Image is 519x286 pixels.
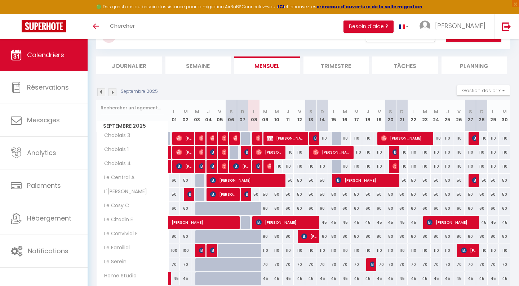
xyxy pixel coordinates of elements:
span: [PERSON_NAME] [210,244,214,257]
div: 50 [180,174,191,187]
abbr: D [241,108,244,115]
div: 110 [419,146,431,159]
div: 80 [271,230,283,243]
span: Le Citadin E [98,216,135,224]
div: 60 [259,202,271,215]
span: Le Central A [98,174,136,182]
div: 110 [431,132,442,145]
div: 110 [316,132,328,145]
div: 60 [385,202,396,215]
div: 50 [408,188,419,201]
abbr: J [287,108,289,115]
abbr: L [253,108,255,115]
div: 100 [169,244,180,257]
div: 110 [316,244,328,257]
span: [PERSON_NAME] [210,145,214,159]
abbr: M [263,108,267,115]
abbr: M [343,108,347,115]
div: 50 [362,188,374,201]
div: 80 [396,230,408,243]
div: 60 [294,202,305,215]
div: 110 [373,244,385,257]
th: 02 [180,100,191,132]
abbr: D [320,108,324,115]
div: 110 [259,244,271,257]
span: Calendriers [27,50,64,59]
th: 15 [328,100,340,132]
th: 11 [283,100,294,132]
div: 110 [351,146,362,159]
div: 45 [396,216,408,229]
div: 50 [488,174,499,187]
div: 110 [351,160,362,173]
div: 80 [169,230,180,243]
div: 80 [373,230,385,243]
div: 50 [476,174,488,187]
div: 50 [271,188,283,201]
strong: créneaux d'ouverture de la salle migration [316,4,422,10]
th: 26 [453,100,465,132]
div: 110 [396,146,408,159]
span: [PERSON_NAME] [336,173,397,187]
div: 45 [373,216,385,229]
div: 60 [499,202,510,215]
div: 110 [373,146,385,159]
span: [PERSON_NAME] [199,145,203,159]
span: [PERSON_NAME] [222,131,226,145]
span: Messages [27,115,60,124]
div: 110 [340,160,351,173]
a: [PERSON_NAME] [169,216,180,230]
abbr: J [207,108,210,115]
div: 110 [328,244,340,257]
div: 60 [283,202,294,215]
th: 03 [191,100,203,132]
li: Planning [442,56,507,74]
div: 110 [442,244,453,257]
div: 50 [373,188,385,201]
img: logout [502,22,511,31]
span: Le Convivial F [98,230,139,238]
div: 110 [499,132,510,145]
div: 60 [328,202,340,215]
th: 10 [271,100,283,132]
span: [PERSON_NAME] [256,159,260,173]
span: [PERSON_NAME] [472,131,476,145]
div: 80 [453,230,465,243]
th: 28 [476,100,488,132]
div: 110 [453,146,465,159]
div: 110 [408,244,419,257]
span: [PERSON_NAME] [233,131,237,145]
div: 110 [431,244,442,257]
th: 29 [488,100,499,132]
span: [PERSON_NAME] [210,159,214,173]
div: 50 [476,188,488,201]
div: 50 [248,188,260,201]
div: 60 [488,202,499,215]
div: 45 [316,216,328,229]
div: 60 [180,202,191,215]
span: [PERSON_NAME] [313,131,317,145]
div: 110 [283,146,294,159]
abbr: D [480,108,484,115]
div: 60 [316,202,328,215]
div: 110 [271,160,283,173]
div: 50 [442,188,453,201]
div: 110 [294,244,305,257]
th: 04 [203,100,214,132]
abbr: L [492,108,494,115]
img: Super Booking [22,20,66,32]
li: Mensuel [234,56,300,74]
span: Le Cosy C [98,202,131,210]
div: 110 [442,146,453,159]
abbr: L [333,108,335,115]
div: 50 [488,188,499,201]
div: 60 [351,202,362,215]
li: Trimestre [303,56,369,74]
div: 50 [294,174,305,187]
abbr: M [434,108,438,115]
div: 80 [431,230,442,243]
div: 110 [305,160,317,173]
div: 110 [499,146,510,159]
div: 60 [419,202,431,215]
abbr: M [502,108,507,115]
